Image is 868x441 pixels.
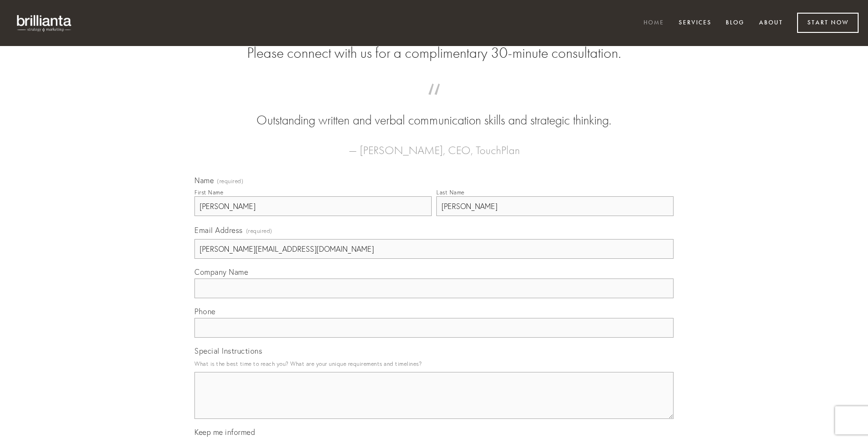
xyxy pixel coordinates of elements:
[194,427,255,437] span: Keep me informed
[797,13,859,33] a: Start Now
[194,225,243,235] span: Email Address
[753,15,789,31] a: About
[194,44,674,62] h2: Please connect with us for a complimentary 30-minute consultation.
[194,357,674,370] p: What is the best time to reach you? What are your unique requirements and timelines?
[194,189,223,196] div: First Name
[637,15,670,31] a: Home
[194,346,262,356] span: Special Instructions
[217,178,243,184] span: (required)
[436,189,465,196] div: Last Name
[246,224,272,237] span: (required)
[209,93,659,130] blockquote: Outstanding written and verbal communication skills and strategic thinking.
[209,93,659,111] span: “
[9,9,80,37] img: brillianta - research, strategy, marketing
[720,15,751,31] a: Blog
[194,307,216,316] span: Phone
[194,176,214,185] span: Name
[209,130,659,160] figcaption: — [PERSON_NAME], CEO, TouchPlan
[194,267,248,277] span: Company Name
[673,15,718,31] a: Services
